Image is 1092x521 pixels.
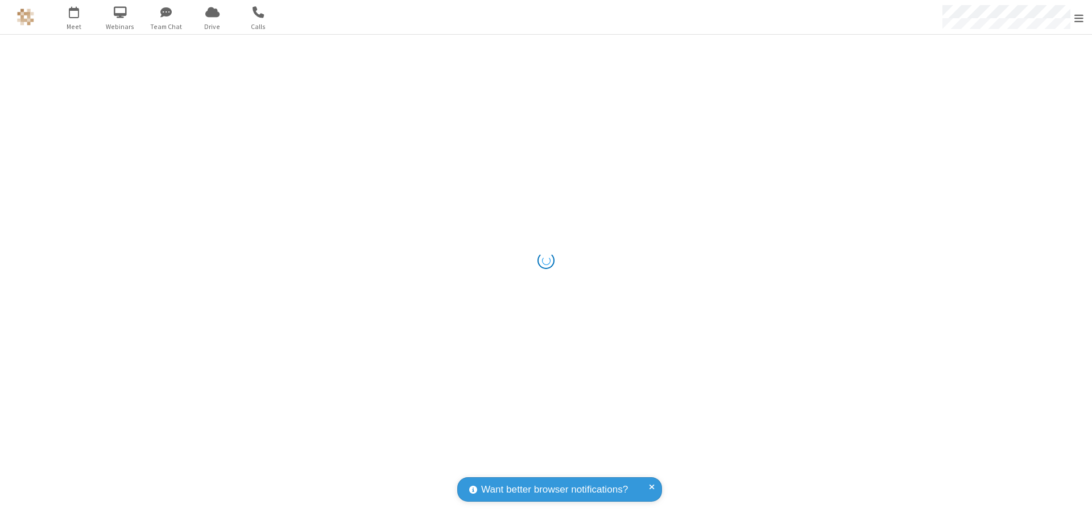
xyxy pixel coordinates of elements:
[237,22,280,32] span: Calls
[99,22,142,32] span: Webinars
[17,9,34,26] img: QA Selenium DO NOT DELETE OR CHANGE
[481,482,628,497] span: Want better browser notifications?
[53,22,96,32] span: Meet
[145,22,188,32] span: Team Chat
[191,22,234,32] span: Drive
